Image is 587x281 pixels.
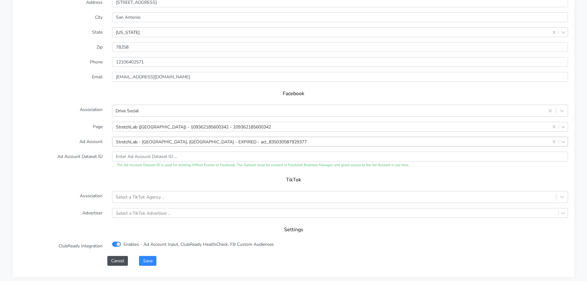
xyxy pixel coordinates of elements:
label: Association [14,191,107,203]
label: City [14,12,107,22]
label: State [14,27,107,37]
label: Association [14,105,107,117]
button: Save [139,256,156,266]
div: Select a TikTok Advertiser .. [116,210,170,216]
label: Ad Account [14,137,107,147]
label: Advertiser [14,208,107,218]
h5: Facebook [25,91,562,97]
div: Drive Social [116,108,139,114]
input: Enter Email ... [112,72,568,82]
input: Enter the City .. [112,12,568,22]
div: Select a TikTok Agency .. [116,194,164,200]
input: Enter Ad Account Dataset ID ... [112,152,568,161]
label: Zip [14,42,107,52]
input: Enter Zip .. [112,42,568,52]
label: Email [14,72,107,82]
h5: Settings [25,227,562,233]
label: Enables - Ad Account Input, ClubReady HealthCheck, FB Custom Audiences [123,241,274,248]
div: StretchLab - [GEOGRAPHIC_DATA], [GEOGRAPHIC_DATA] - EXPIRED - act_835030587929377 [116,138,307,145]
div: The Ad Account Dataset ID is used for sending Offline Events to Facebook. The Dataset must be cre... [112,163,568,168]
h5: TikTok [25,177,562,183]
label: Page [14,122,107,132]
input: Enter phone ... [112,57,568,67]
label: ClubReady Integration [14,241,107,251]
label: Ad Account Dataset ID [14,152,107,168]
div: StretchLab ([GEOGRAPHIC_DATA]) - 109362185600342 - 109362185600342 [116,123,271,130]
div: [US_STATE] [116,29,140,36]
button: Cancel [107,256,128,266]
label: Phone [14,57,107,67]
